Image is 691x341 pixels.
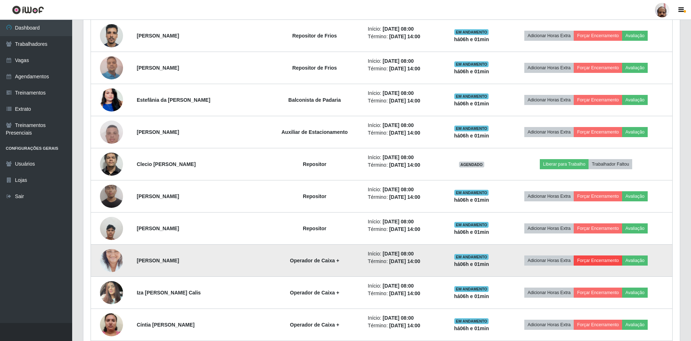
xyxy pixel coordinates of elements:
[383,219,414,224] time: [DATE] 08:00
[368,33,439,40] li: Término:
[540,159,589,169] button: Liberar para Trabalho
[454,325,489,331] strong: há 06 h e 01 min
[383,58,414,64] time: [DATE] 08:00
[288,97,341,103] strong: Balconista de Padaria
[100,20,123,51] img: 1738371709161.jpeg
[137,322,194,328] strong: Cíntia [PERSON_NAME]
[389,323,420,328] time: [DATE] 14:00
[100,52,123,83] img: 1747319122183.jpeg
[368,226,439,233] li: Término:
[454,293,489,299] strong: há 06 h e 01 min
[383,187,414,192] time: [DATE] 08:00
[454,254,489,260] span: EM ANDAMENTO
[622,31,648,41] button: Avaliação
[368,314,439,322] li: Início:
[622,288,648,298] button: Avaliação
[137,290,201,296] strong: Iza [PERSON_NAME] Calis
[454,126,489,131] span: EM ANDAMENTO
[368,25,439,33] li: Início:
[383,122,414,128] time: [DATE] 08:00
[303,193,326,199] strong: Repositor
[100,277,123,308] img: 1754675382047.jpeg
[454,61,489,67] span: EM ANDAMENTO
[100,79,123,121] img: 1705535567021.jpeg
[368,250,439,258] li: Início:
[368,65,439,73] li: Término:
[389,130,420,136] time: [DATE] 14:00
[100,240,123,281] img: 1677848309634.jpeg
[524,320,574,330] button: Adicionar Horas Extra
[137,193,179,199] strong: [PERSON_NAME]
[137,65,179,71] strong: [PERSON_NAME]
[137,129,179,135] strong: [PERSON_NAME]
[368,322,439,329] li: Término:
[454,36,489,42] strong: há 06 h e 01 min
[524,63,574,73] button: Adicionar Horas Extra
[454,29,489,35] span: EM ANDAMENTO
[137,226,179,231] strong: [PERSON_NAME]
[622,255,648,266] button: Avaliação
[290,322,340,328] strong: Operador de Caixa +
[303,161,326,167] strong: Repositor
[303,226,326,231] strong: Repositor
[389,290,420,296] time: [DATE] 14:00
[368,161,439,169] li: Término:
[368,129,439,137] li: Término:
[368,186,439,193] li: Início:
[524,127,574,137] button: Adicionar Horas Extra
[454,69,489,74] strong: há 06 h e 01 min
[368,218,439,226] li: Início:
[574,95,622,105] button: Forçar Encerramento
[383,251,414,257] time: [DATE] 08:00
[622,320,648,330] button: Avaliação
[524,31,574,41] button: Adicionar Horas Extra
[100,309,123,340] img: 1738697836265.jpeg
[622,95,648,105] button: Avaliação
[383,283,414,289] time: [DATE] 08:00
[368,89,439,97] li: Início:
[137,97,210,103] strong: Estefânia da [PERSON_NAME]
[454,229,489,235] strong: há 06 h e 01 min
[622,127,648,137] button: Avaliação
[574,320,622,330] button: Forçar Encerramento
[100,106,123,158] img: 1757415048962.jpeg
[383,315,414,321] time: [DATE] 08:00
[389,226,420,232] time: [DATE] 14:00
[292,33,337,39] strong: Repositor de Frios
[368,193,439,201] li: Término:
[622,223,648,233] button: Avaliação
[622,63,648,73] button: Avaliação
[574,31,622,41] button: Forçar Encerramento
[383,90,414,96] time: [DATE] 08:00
[389,162,420,168] time: [DATE] 14:00
[100,213,123,244] img: 1753651273548.jpeg
[454,222,489,228] span: EM ANDAMENTO
[454,318,489,324] span: EM ANDAMENTO
[574,223,622,233] button: Forçar Encerramento
[100,140,123,188] img: 1727752173394.jpeg
[454,133,489,139] strong: há 06 h e 01 min
[368,122,439,129] li: Início:
[454,286,489,292] span: EM ANDAMENTO
[389,34,420,39] time: [DATE] 14:00
[12,5,44,14] img: CoreUI Logo
[137,258,179,263] strong: [PERSON_NAME]
[368,97,439,105] li: Término:
[368,57,439,65] li: Início:
[589,159,632,169] button: Trabalhador Faltou
[622,191,648,201] button: Avaliação
[454,261,489,267] strong: há 06 h e 01 min
[454,101,489,106] strong: há 06 h e 01 min
[292,65,337,71] strong: Repositor de Frios
[454,197,489,203] strong: há 06 h e 01 min
[574,191,622,201] button: Forçar Encerramento
[574,288,622,298] button: Forçar Encerramento
[459,162,484,167] span: AGENDADO
[389,66,420,71] time: [DATE] 14:00
[290,258,340,263] strong: Operador de Caixa +
[368,258,439,265] li: Término:
[574,63,622,73] button: Forçar Encerramento
[137,33,179,39] strong: [PERSON_NAME]
[524,191,574,201] button: Adicionar Horas Extra
[454,93,489,99] span: EM ANDAMENTO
